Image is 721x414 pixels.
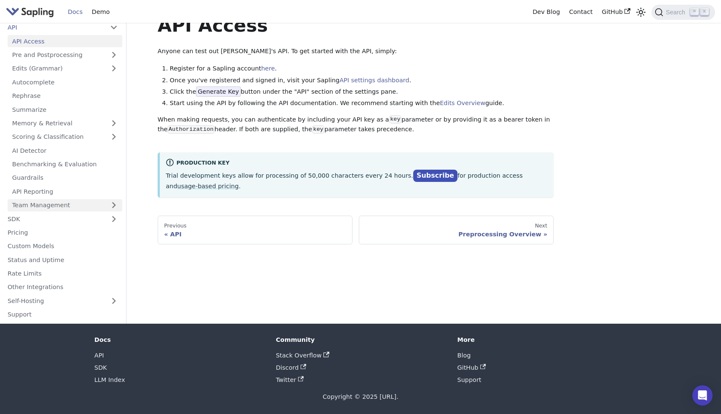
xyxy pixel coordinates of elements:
p: Anyone can test out [PERSON_NAME]'s API. To get started with the API, simply: [158,46,554,57]
a: Self-Hosting [3,295,122,307]
li: Start using the API by following the API documentation. We recommend starting with the guide. [170,98,554,108]
code: key [312,125,324,134]
a: Memory & Retrieval [8,117,122,130]
li: Click the button under the "API" section of the settings pane. [170,87,554,97]
a: Stack Overflow [276,352,329,359]
a: Dev Blog [528,5,564,19]
a: API Reporting [8,185,122,198]
a: Support [457,376,482,383]
div: Production Key [166,158,548,168]
a: API [94,352,104,359]
a: Rephrase [8,90,122,102]
div: Next [365,222,547,229]
div: Previous [164,222,346,229]
kbd: K [700,8,709,16]
a: SDK [94,364,107,371]
a: Blog [457,352,471,359]
span: Generate Key [196,87,241,97]
p: Trial development keys allow for processing of 50,000 characters every 24 hours. for production a... [166,170,548,191]
a: Benchmarking & Evaluation [8,158,122,170]
li: Register for a Sapling account . [170,64,554,74]
a: Pricing [3,227,122,239]
kbd: ⌘ [690,8,699,16]
a: Docs [63,5,87,19]
img: Sapling.ai [6,6,54,18]
div: Copyright © 2025 [URL]. [94,392,627,402]
a: Rate Limits [3,268,122,280]
a: Edits Overview [440,100,485,106]
code: Authorization [167,125,214,134]
a: Sapling.ai [6,6,57,18]
a: Discord [276,364,306,371]
div: More [457,336,627,344]
a: Contact [565,5,597,19]
a: Other Integrations [3,281,122,293]
a: SDK [3,213,105,225]
a: Pre and Postprocessing [8,49,122,61]
a: Team Management [8,199,122,211]
a: Autocomplete [8,76,122,88]
div: API [164,230,346,238]
div: Docs [94,336,264,344]
a: Support [3,308,122,321]
a: Edits (Grammar) [8,62,122,75]
code: key [389,115,401,124]
a: AI Detector [8,144,122,157]
button: Collapse sidebar category 'API' [105,22,122,34]
a: API settings dashboard [339,77,409,84]
a: GitHub [597,5,635,19]
p: When making requests, you can authenticate by including your API key as a parameter or by providi... [158,115,554,135]
button: Search (Command+K) [651,5,715,20]
div: Community [276,336,445,344]
a: NextPreprocessing Overview [359,216,554,244]
a: API [3,22,105,34]
a: GitHub [457,364,486,371]
nav: Docs pages [158,216,554,244]
div: Preprocessing Overview [365,230,547,238]
a: usage-based pricing [177,183,239,189]
a: Guardrails [8,172,122,184]
a: LLM Index [94,376,125,383]
button: Switch between dark and light mode (currently light mode) [635,6,647,18]
a: Subscribe [413,170,457,182]
a: Scoring & Classification [8,131,122,143]
li: Once you've registered and signed in, visit your Sapling . [170,76,554,86]
a: API Access [8,35,122,47]
a: Custom Models [3,240,122,252]
a: here [261,65,274,72]
a: Status and Uptime [3,254,122,266]
span: Search [663,9,690,16]
a: Demo [87,5,114,19]
button: Expand sidebar category 'SDK' [105,213,122,225]
a: Summarize [8,103,122,116]
h1: API Access [158,14,554,37]
a: Twitter [276,376,304,383]
a: PreviousAPI [158,216,353,244]
div: Open Intercom Messenger [692,385,713,406]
